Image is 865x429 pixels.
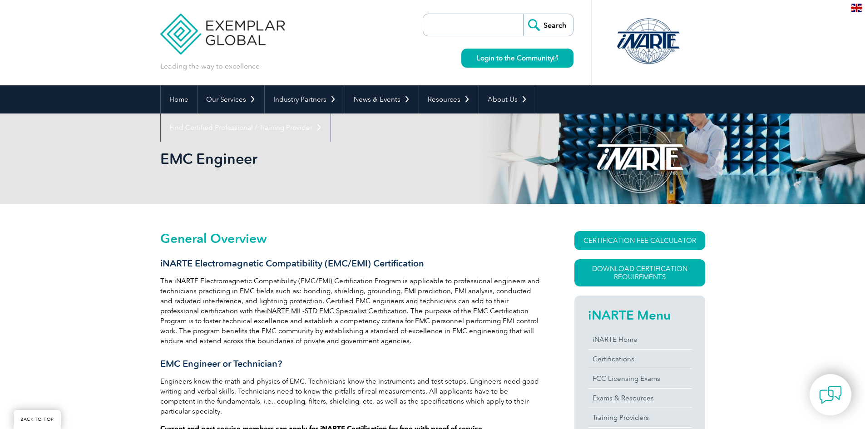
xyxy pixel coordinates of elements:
p: The iNARTE Electromagnetic Compatibility (EMC/EMI) Certification Program is applicable to profess... [160,276,542,346]
a: iNARTE MIL-STD EMC Specialist Certification [265,307,407,315]
a: About Us [479,85,536,113]
img: en [851,4,862,12]
h1: EMC Engineer [160,150,509,168]
a: Exams & Resources [588,389,692,408]
a: Find Certified Professional / Training Provider [161,113,331,142]
a: BACK TO TOP [14,410,61,429]
a: Download Certification Requirements [574,259,705,286]
a: iNARTE Home [588,330,692,349]
a: Industry Partners [265,85,345,113]
a: Training Providers [588,408,692,427]
a: Our Services [198,85,264,113]
h2: General Overview [160,231,542,246]
a: News & Events [345,85,419,113]
img: contact-chat.png [819,384,842,406]
a: Resources [419,85,479,113]
h2: iNARTE Menu [588,308,692,322]
a: Home [161,85,197,113]
h3: iNARTE Electromagnetic Compatibility (EMC/EMI) Certification [160,258,542,269]
input: Search [523,14,573,36]
a: FCC Licensing Exams [588,369,692,388]
a: Certifications [588,350,692,369]
a: CERTIFICATION FEE CALCULATOR [574,231,705,250]
a: Login to the Community [461,49,573,68]
p: Engineers know the math and physics of EMC. Technicians know the instruments and test setups. Eng... [160,376,542,416]
h3: EMC Engineer or Technician? [160,358,542,370]
img: open_square.png [553,55,558,60]
p: Leading the way to excellence [160,61,260,71]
